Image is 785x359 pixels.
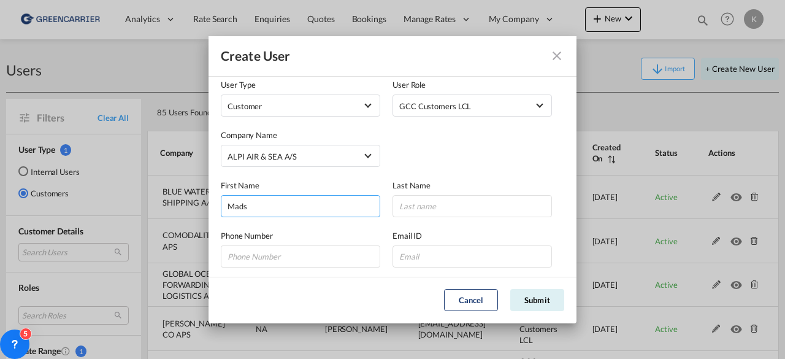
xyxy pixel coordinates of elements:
label: First Name [221,179,380,191]
md-icon: icon-close fg-AAA8AD [549,48,564,63]
input: Email [392,245,552,268]
button: Submit [510,289,564,311]
input: Last name [392,195,552,217]
label: Phone Number [221,230,380,242]
md-select: {{(ctrl.parent.createData.viewShipper && !ctrl.parent.createData.user_data.role_id) ? 'N/A' : 'Se... [392,95,552,117]
button: Cancel [444,289,498,311]
md-dialog: GeneralIntergration Details ... [209,36,576,323]
md-select: Company: ALPI AIR & SEA A/S [221,145,380,167]
label: User Type [221,79,380,91]
div: GCC Customers LCL [399,101,471,111]
label: Email ID [392,230,552,242]
label: Company Name [221,129,380,141]
input: Phone Number [221,245,380,268]
div: ALPI AIR & SEA A/S [228,152,297,161]
input: First name [221,195,380,217]
button: icon-close fg-AAA8AD [545,44,569,68]
label: Last Name [392,179,552,191]
div: Create User [221,48,290,64]
label: User Role [392,79,552,91]
span: Customer [228,101,262,111]
md-select: company type of user: Customer [221,95,380,117]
